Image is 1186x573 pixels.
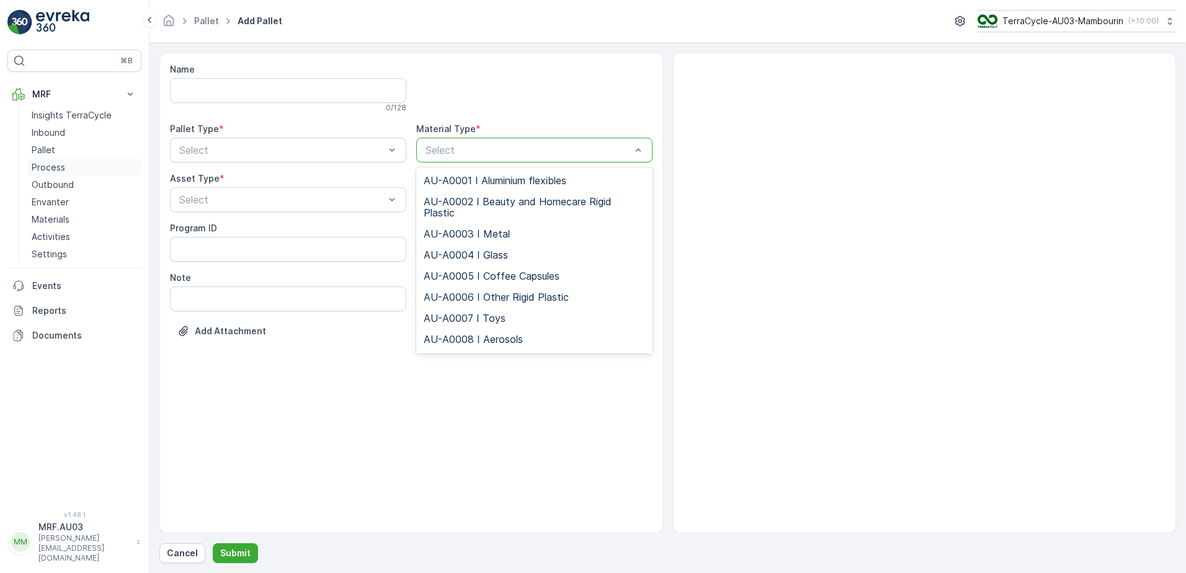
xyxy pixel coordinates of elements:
[416,123,476,134] label: Material Type
[27,159,141,176] a: Process
[27,176,141,193] a: Outbound
[32,144,55,156] p: Pallet
[36,10,89,35] img: logo_light-DOdMpM7g.png
[978,10,1176,32] button: TerraCycle-AU03-Mambourin(+10:00)
[32,179,74,191] p: Outbound
[27,211,141,228] a: Materials
[7,511,141,518] span: v 1.48.1
[1002,15,1123,27] p: TerraCycle-AU03-Mambourin
[170,173,220,184] label: Asset Type
[27,107,141,124] a: Insights TerraCycle
[170,64,195,74] label: Name
[38,533,130,563] p: [PERSON_NAME][EMAIL_ADDRESS][DOMAIN_NAME]
[32,248,67,260] p: Settings
[194,16,219,26] a: Pallet
[386,103,406,113] p: 0 / 128
[32,213,69,226] p: Materials
[424,313,506,324] span: AU-A0007 I Toys
[32,109,112,122] p: Insights TerraCycle
[424,175,566,186] span: AU-A0001 I Aluminium flexibles
[120,56,133,66] p: ⌘B
[7,521,141,563] button: MMMRF.AU03[PERSON_NAME][EMAIL_ADDRESS][DOMAIN_NAME]
[167,547,198,559] p: Cancel
[7,298,141,323] a: Reports
[32,280,136,292] p: Events
[424,249,508,260] span: AU-A0004 I Glass
[220,547,251,559] p: Submit
[7,273,141,298] a: Events
[162,19,176,29] a: Homepage
[32,161,65,174] p: Process
[27,124,141,141] a: Inbound
[32,127,65,139] p: Inbound
[426,143,631,158] p: Select
[170,272,191,283] label: Note
[179,143,385,158] p: Select
[27,193,141,211] a: Envanter
[235,15,285,27] span: Add Pallet
[424,228,510,239] span: AU-A0003 I Metal
[11,532,30,552] div: MM
[32,88,117,100] p: MRF
[32,231,70,243] p: Activities
[27,141,141,159] a: Pallet
[7,82,141,107] button: MRF
[27,228,141,246] a: Activities
[978,14,997,28] img: image_D6FFc8H.png
[7,10,32,35] img: logo
[7,323,141,348] a: Documents
[32,196,69,208] p: Envanter
[424,196,645,218] span: AU-A0002 I Beauty and Homecare Rigid Plastic
[27,246,141,263] a: Settings
[1128,16,1159,26] p: ( +10:00 )
[159,543,205,563] button: Cancel
[424,291,569,303] span: AU-A0006 I Other Rigid Plastic
[32,329,136,342] p: Documents
[32,304,136,317] p: Reports
[179,192,385,207] p: Select
[170,321,274,341] button: Upload File
[424,270,560,282] span: AU-A0005 I Coffee Capsules
[424,334,523,345] span: AU-A0008 I Aerosols
[170,223,217,233] label: Program ID
[38,521,130,533] p: MRF.AU03
[213,543,258,563] button: Submit
[170,123,219,134] label: Pallet Type
[195,325,266,337] p: Add Attachment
